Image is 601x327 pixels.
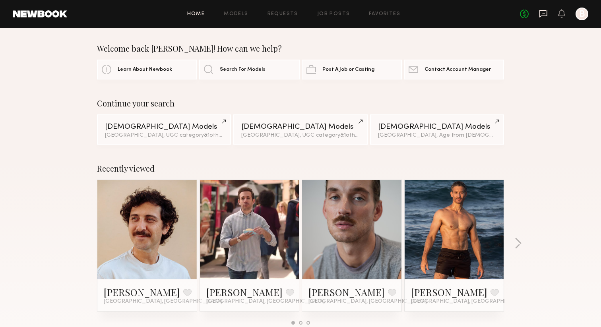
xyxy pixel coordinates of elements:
a: [PERSON_NAME] [411,286,487,298]
div: [DEMOGRAPHIC_DATA] Models [378,123,496,131]
a: Requests [268,12,298,17]
a: [DEMOGRAPHIC_DATA] Models[GEOGRAPHIC_DATA], UGC category&1other filter [97,114,231,145]
a: Post A Job or Casting [302,60,402,79]
div: Recently viewed [97,164,504,173]
a: Contact Account Manager [404,60,504,79]
span: [GEOGRAPHIC_DATA], [GEOGRAPHIC_DATA] [104,298,222,305]
span: Post A Job or Casting [322,67,374,72]
a: Models [224,12,248,17]
a: Home [187,12,205,17]
a: B [576,8,588,20]
span: Search For Models [220,67,266,72]
span: [GEOGRAPHIC_DATA], [GEOGRAPHIC_DATA] [206,298,325,305]
div: Continue your search [97,99,504,108]
div: [DEMOGRAPHIC_DATA] Models [105,123,223,131]
a: [PERSON_NAME] [104,286,180,298]
div: [GEOGRAPHIC_DATA], UGC category [241,133,359,138]
span: & 1 other filter [204,133,238,138]
div: [GEOGRAPHIC_DATA], Age from [DEMOGRAPHIC_DATA]. [378,133,496,138]
a: [DEMOGRAPHIC_DATA] Models[GEOGRAPHIC_DATA], UGC category&1other filter [233,114,367,145]
a: Learn About Newbook [97,60,197,79]
span: Contact Account Manager [425,67,491,72]
a: Search For Models [199,60,299,79]
div: Welcome back [PERSON_NAME]! How can we help? [97,44,504,53]
a: [DEMOGRAPHIC_DATA] Models[GEOGRAPHIC_DATA], Age from [DEMOGRAPHIC_DATA]. [370,114,504,145]
a: [PERSON_NAME] [206,286,283,298]
div: [DEMOGRAPHIC_DATA] Models [241,123,359,131]
a: Job Posts [317,12,350,17]
div: [GEOGRAPHIC_DATA], UGC category [105,133,223,138]
span: [GEOGRAPHIC_DATA], [GEOGRAPHIC_DATA] [411,298,529,305]
a: Favorites [369,12,400,17]
span: & 1 other filter [340,133,374,138]
span: Learn About Newbook [118,67,172,72]
span: [GEOGRAPHIC_DATA], [GEOGRAPHIC_DATA] [308,298,427,305]
a: [PERSON_NAME] [308,286,385,298]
